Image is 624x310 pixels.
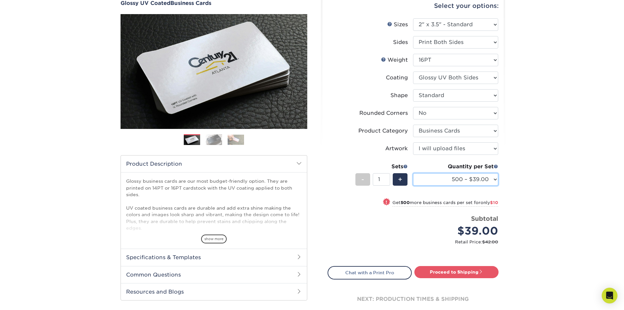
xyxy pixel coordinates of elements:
[126,178,302,265] p: Glossy business cards are our most budget-friendly option. They are printed on 14PT or 16PT cards...
[358,127,408,135] div: Product Category
[392,200,498,207] small: Get more business cards per set for
[201,235,227,243] span: show more
[333,239,498,245] small: Retail Price:
[2,290,56,308] iframe: Google Customer Reviews
[414,266,499,278] a: Proceed to Shipping
[387,21,408,29] div: Sizes
[401,200,410,205] strong: 500
[481,200,498,205] span: only
[390,92,408,99] div: Shape
[393,38,408,46] div: Sides
[359,109,408,117] div: Rounded Corners
[413,163,498,171] div: Quantity per Set
[355,163,408,171] div: Sets
[121,266,307,283] h2: Common Questions
[228,134,244,145] img: Business Cards 03
[184,132,200,148] img: Business Cards 01
[418,223,498,239] div: $39.00
[381,56,408,64] div: Weight
[602,288,617,303] div: Open Intercom Messenger
[206,134,222,145] img: Business Cards 02
[121,283,307,300] h2: Resources and Blogs
[385,145,408,153] div: Artwork
[386,199,387,206] span: !
[482,239,498,244] span: $42.00
[121,249,307,266] h2: Specifications & Templates
[328,266,412,279] a: Chat with a Print Pro
[471,215,498,222] strong: Subtotal
[361,175,364,184] span: -
[398,175,402,184] span: +
[490,200,498,205] span: $10
[121,155,307,172] h2: Product Description
[386,74,408,82] div: Coating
